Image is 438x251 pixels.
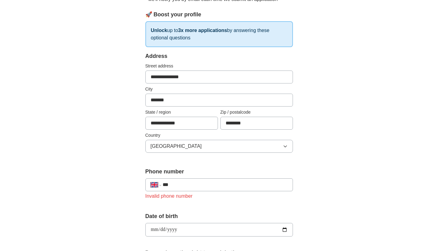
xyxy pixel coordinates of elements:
[145,21,293,47] p: up to by answering these optional questions
[178,28,227,33] strong: 3x more applications
[220,109,293,115] label: Zip / postalcode
[145,212,293,221] label: Date of birth
[145,10,293,19] div: 🚀 Boost your profile
[145,168,293,176] label: Phone number
[145,52,293,60] div: Address
[145,192,293,200] div: Invalid phone number
[145,132,293,139] label: Country
[145,109,218,115] label: State / region
[145,86,293,92] label: City
[145,140,293,153] button: [GEOGRAPHIC_DATA]
[145,63,293,69] label: Street address
[151,28,167,33] strong: Unlock
[151,143,202,150] span: [GEOGRAPHIC_DATA]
